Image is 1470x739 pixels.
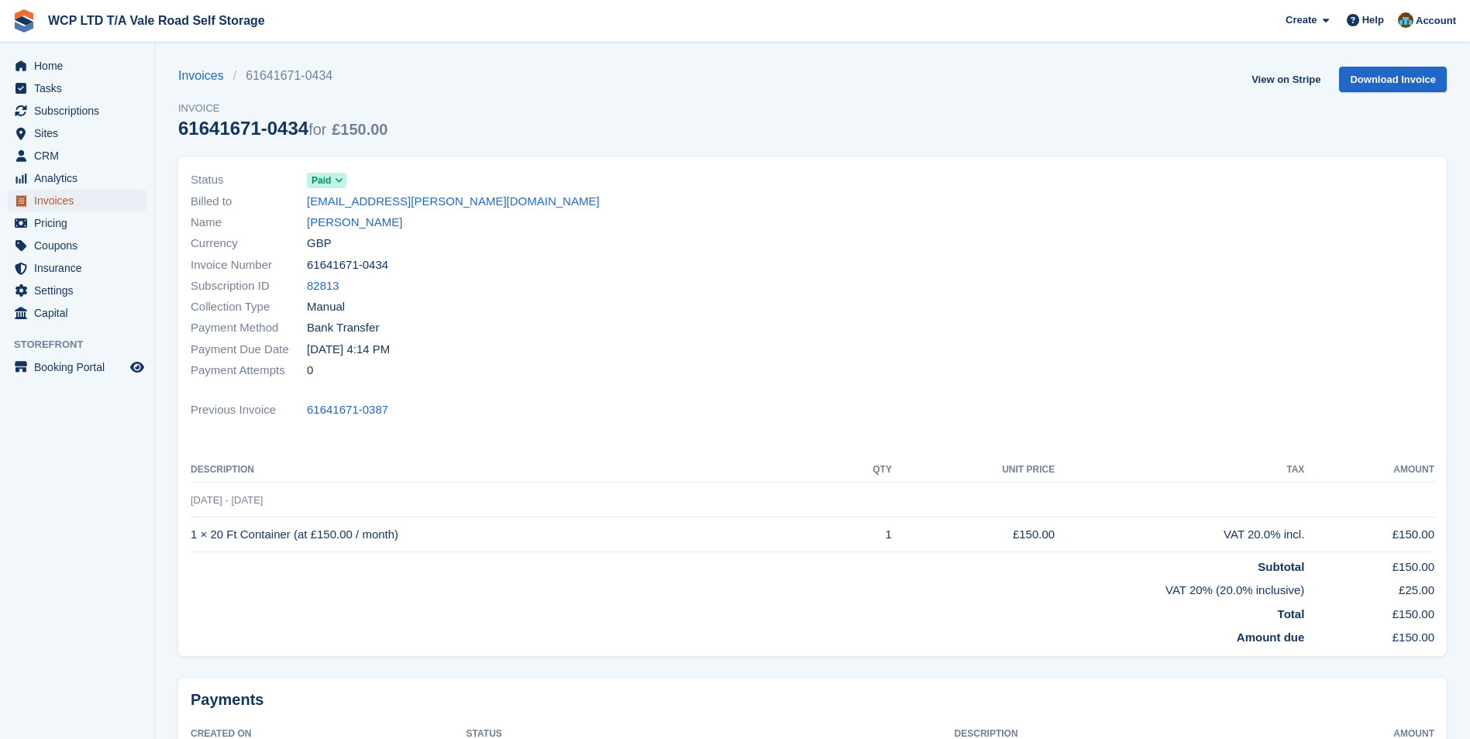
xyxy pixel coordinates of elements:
a: Preview store [128,358,146,376]
span: Coupons [34,235,127,256]
span: [DATE] - [DATE] [191,494,263,506]
span: CRM [34,145,127,167]
a: Paid [307,171,346,189]
span: Subscriptions [34,100,127,122]
a: menu [8,356,146,378]
h2: Payments [191,690,1434,710]
td: £150.00 [1304,552,1434,576]
div: VAT 20.0% incl. [1055,526,1304,544]
span: Account [1416,13,1456,29]
strong: Amount due [1237,631,1305,644]
nav: breadcrumbs [178,67,387,85]
span: Invoices [34,190,127,211]
span: Sites [34,122,127,144]
td: £25.00 [1304,576,1434,600]
a: menu [8,145,146,167]
span: Help [1362,12,1384,28]
a: View on Stripe [1245,67,1327,92]
span: Tasks [34,77,127,99]
strong: Subtotal [1258,560,1304,573]
td: 1 × 20 Ft Container (at £150.00 / month) [191,517,833,552]
a: menu [8,100,146,122]
span: Subscription ID [191,277,307,295]
span: Billed to [191,193,307,211]
td: £150.00 [892,517,1055,552]
span: Booking Portal [34,356,127,378]
span: Collection Type [191,298,307,316]
a: Download Invoice [1339,67,1447,92]
a: WCP LTD T/A Vale Road Self Storage [42,8,271,33]
span: Bank Transfer [307,319,379,337]
span: Payment Method [191,319,307,337]
strong: Total [1278,607,1305,620]
img: stora-icon-8386f47178a22dfd0bd8f6a31ec36ba5ce8667c1dd55bd0f319d3a0aa187defe.svg [12,9,36,33]
span: 0 [307,362,313,380]
a: menu [8,167,146,189]
span: Manual [307,298,345,316]
span: Invoice [178,101,387,116]
th: QTY [833,458,892,483]
a: menu [8,235,146,256]
td: 1 [833,517,892,552]
a: 82813 [307,277,339,295]
a: Invoices [178,67,233,85]
td: £150.00 [1304,600,1434,624]
th: Amount [1304,458,1434,483]
a: 61641671-0387 [307,401,388,419]
td: £150.00 [1304,623,1434,647]
th: Tax [1055,458,1304,483]
a: menu [8,55,146,77]
div: 61641671-0434 [178,118,387,139]
th: Description [191,458,833,483]
span: Home [34,55,127,77]
span: Insurance [34,257,127,279]
span: for [308,121,326,138]
td: VAT 20% (20.0% inclusive) [191,576,1304,600]
a: menu [8,212,146,234]
span: Invoice Number [191,256,307,274]
span: Create [1286,12,1317,28]
td: £150.00 [1304,517,1434,552]
a: [PERSON_NAME] [307,214,402,232]
a: menu [8,302,146,324]
span: Settings [34,280,127,301]
a: menu [8,77,146,99]
a: menu [8,122,146,144]
span: Capital [34,302,127,324]
span: Name [191,214,307,232]
span: £150.00 [332,121,387,138]
span: Status [191,171,307,189]
span: Payment Attempts [191,362,307,380]
span: 61641671-0434 [307,256,388,274]
a: menu [8,190,146,211]
img: Kirsty williams [1398,12,1413,28]
a: [EMAIL_ADDRESS][PERSON_NAME][DOMAIN_NAME] [307,193,600,211]
span: Pricing [34,212,127,234]
span: Currency [191,235,307,253]
time: 2025-09-23 15:14:57 UTC [307,341,390,359]
span: GBP [307,235,332,253]
a: menu [8,280,146,301]
a: menu [8,257,146,279]
span: Paid [312,174,331,187]
th: Unit Price [892,458,1055,483]
span: Payment Due Date [191,341,307,359]
span: Previous Invoice [191,401,307,419]
span: Analytics [34,167,127,189]
span: Storefront [14,337,154,352]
